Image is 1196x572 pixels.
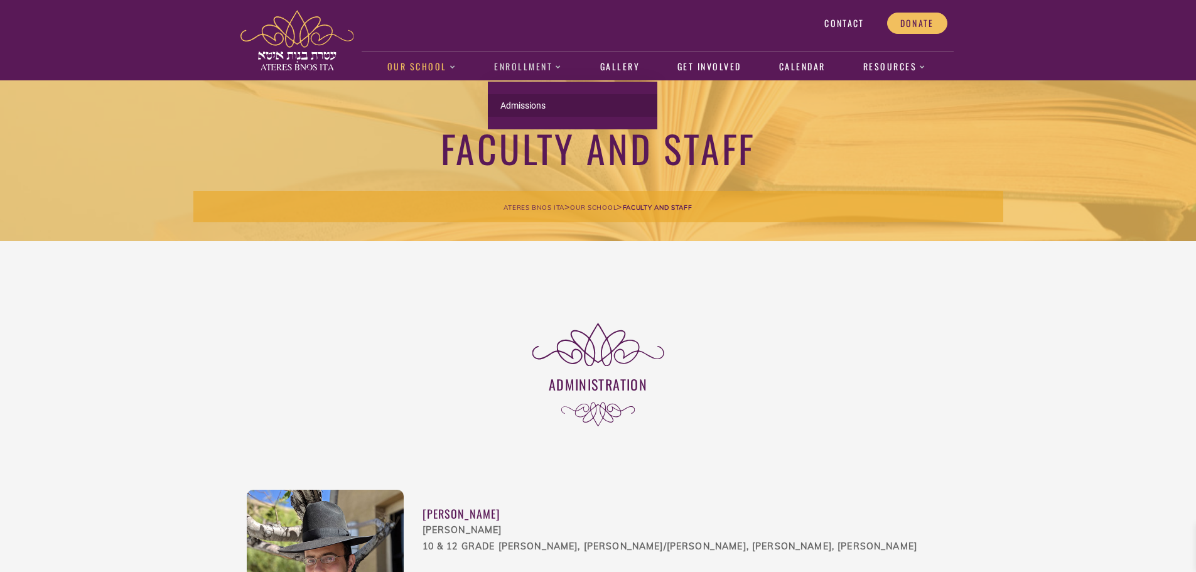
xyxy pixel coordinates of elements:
[856,53,933,82] a: Resources
[423,505,950,522] div: [PERSON_NAME]
[824,18,864,29] span: Contact
[488,82,657,129] ul: Enrollment
[488,53,569,82] a: Enrollment
[488,94,657,117] a: Admissions
[671,53,748,82] a: Get Involved
[900,18,934,29] span: Donate
[240,10,353,70] img: ateres
[623,203,692,212] span: Faculty and Staff
[504,203,564,212] span: Ateres Bnos Ita
[380,53,463,82] a: Our School
[887,13,947,34] a: Donate
[570,203,617,212] span: Our School
[772,53,832,82] a: Calendar
[593,53,646,82] a: Gallery
[504,201,564,212] a: Ateres Bnos Ita
[423,522,950,555] div: [PERSON_NAME] 10 & 12 Grade [PERSON_NAME], [PERSON_NAME]/[PERSON_NAME], [PERSON_NAME], [PERSON_NAME]
[811,13,877,34] a: Contact
[247,375,950,394] h3: Administration
[193,124,1003,171] h1: Faculty and Staff
[193,191,1003,222] div: > >
[570,201,617,212] a: Our School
